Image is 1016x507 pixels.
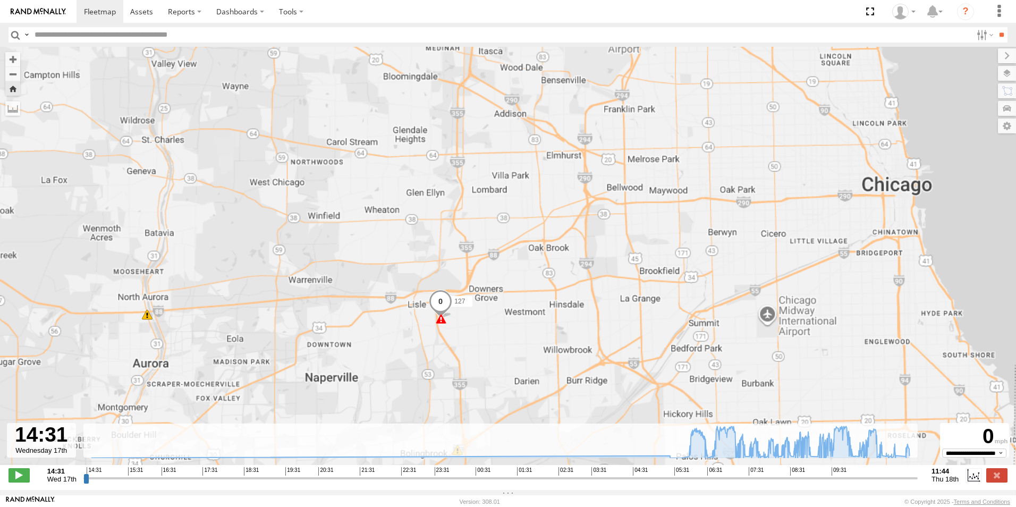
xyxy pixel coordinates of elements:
[5,52,20,66] button: Zoom in
[244,467,259,476] span: 18:31
[9,468,30,482] label: Play/Stop
[162,467,176,476] span: 16:31
[5,66,20,81] button: Zoom out
[476,467,490,476] span: 00:31
[972,27,995,43] label: Search Filter Options
[749,467,764,476] span: 07:31
[517,467,532,476] span: 01:31
[202,467,217,476] span: 17:31
[6,496,55,507] a: Visit our Website
[790,467,805,476] span: 08:31
[633,467,648,476] span: 04:31
[22,27,31,43] label: Search Query
[957,3,974,20] i: ?
[454,298,465,305] span: 127
[460,498,500,505] div: Version: 308.01
[47,475,77,483] span: Wed 17th Sep 2025
[888,4,919,20] div: Ed Pruneda
[318,467,333,476] span: 20:31
[591,467,606,476] span: 03:31
[954,498,1010,505] a: Terms and Conditions
[904,498,1010,505] div: © Copyright 2025 -
[674,467,689,476] span: 05:31
[932,475,959,483] span: Thu 18th Sep 2025
[360,467,375,476] span: 21:31
[285,467,300,476] span: 19:31
[5,101,20,116] label: Measure
[128,467,143,476] span: 15:31
[932,467,959,475] strong: 11:44
[558,467,573,476] span: 02:31
[5,81,20,96] button: Zoom Home
[942,425,1007,449] div: 0
[435,467,450,476] span: 23:31
[87,467,101,476] span: 14:31
[707,467,722,476] span: 06:31
[47,467,77,475] strong: 14:31
[401,467,416,476] span: 22:31
[11,8,66,15] img: rand-logo.svg
[832,467,846,476] span: 09:31
[998,119,1016,133] label: Map Settings
[986,468,1007,482] label: Close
